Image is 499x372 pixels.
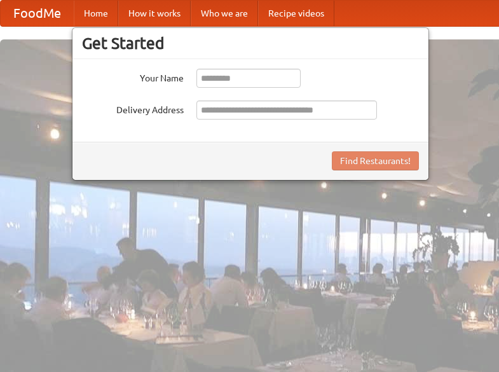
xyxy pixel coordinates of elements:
[258,1,334,26] a: Recipe videos
[82,69,184,85] label: Your Name
[118,1,191,26] a: How it works
[332,151,419,170] button: Find Restaurants!
[74,1,118,26] a: Home
[82,34,419,53] h3: Get Started
[1,1,74,26] a: FoodMe
[191,1,258,26] a: Who we are
[82,100,184,116] label: Delivery Address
